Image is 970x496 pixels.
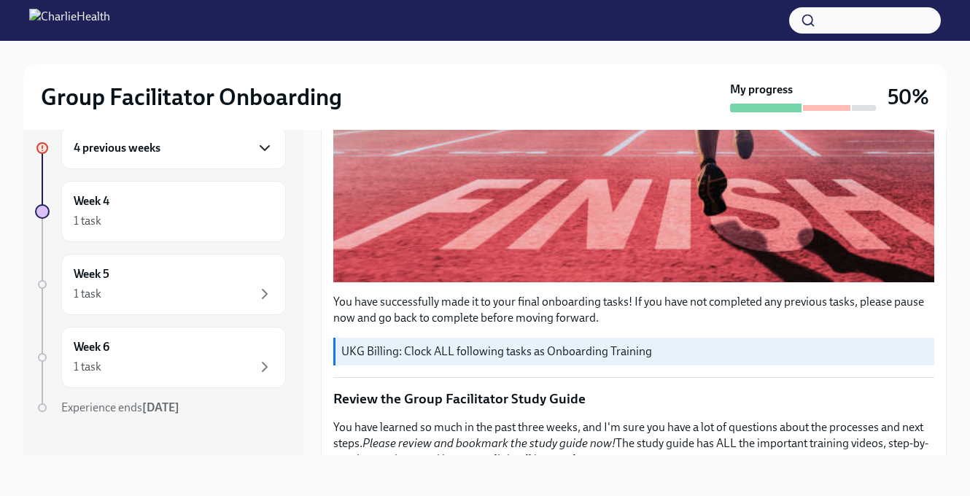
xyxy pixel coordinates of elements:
[362,436,616,450] em: Please review and bookmark the study guide now!
[41,82,342,112] h2: Group Facilitator Onboarding
[74,266,109,282] h6: Week 5
[74,213,101,229] div: 1 task
[74,286,101,302] div: 1 task
[74,359,101,375] div: 1 task
[888,84,929,110] h3: 50%
[142,400,179,414] strong: [DATE]
[333,390,934,408] p: Review the Group Facilitator Study Guide
[35,254,286,315] a: Week 51 task
[730,82,793,98] strong: My progress
[61,127,286,169] div: 4 previous weeks
[333,294,934,326] p: You have successfully made it to your final onboarding tasks! If you have not completed any previ...
[74,140,160,156] h6: 4 previous weeks
[74,339,109,355] h6: Week 6
[61,400,179,414] span: Experience ends
[35,327,286,388] a: Week 61 task
[341,344,928,360] p: UKG Billing: Clock ALL following tasks as Onboarding Training
[74,193,109,209] h6: Week 4
[35,181,286,242] a: Week 41 task
[29,9,110,32] img: CharlieHealth
[333,419,934,468] p: You have learned so much in the past three weeks, and I'm sure you have a lot of questions about ...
